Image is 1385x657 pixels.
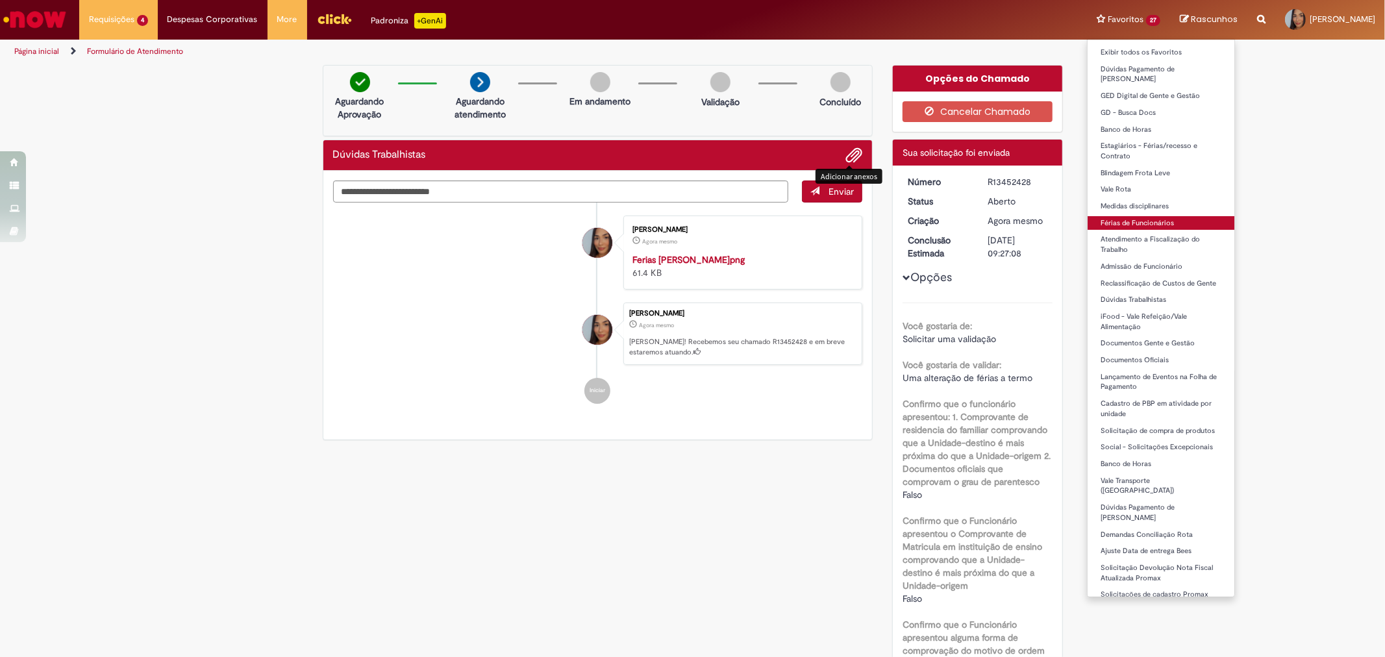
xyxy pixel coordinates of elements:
[903,359,1001,371] b: Você gostaria de validar:
[333,303,863,365] li: Sue Helen Alves Da Cruz
[470,72,490,92] img: arrow-next.png
[582,315,612,345] div: Sue Helen Alves Da Cruz
[1087,39,1235,597] ul: Favoritos
[629,310,855,317] div: [PERSON_NAME]
[1088,424,1234,438] a: Solicitação de compra de produtos
[903,333,996,345] span: Solicitar uma validação
[988,215,1043,227] span: Agora mesmo
[350,72,370,92] img: check-circle-green.png
[632,253,849,279] div: 61.4 KB
[1088,260,1234,274] a: Admissão de Funcionário
[903,489,922,501] span: Falso
[1088,501,1234,525] a: Dúvidas Pagamento de [PERSON_NAME]
[988,215,1043,227] time: 27/08/2025 13:27:05
[569,95,630,108] p: Em andamento
[903,320,972,332] b: Você gostaria de:
[449,95,512,121] p: Aguardando atendimento
[329,95,392,121] p: Aguardando Aprovação
[137,15,148,26] span: 4
[1310,14,1375,25] span: [PERSON_NAME]
[898,195,978,208] dt: Status
[898,234,978,260] dt: Conclusão Estimada
[642,238,677,245] time: 27/08/2025 13:27:32
[414,13,446,29] p: +GenAi
[639,321,674,329] time: 27/08/2025 13:27:05
[277,13,297,26] span: More
[1088,528,1234,542] a: Demandas Conciliação Rota
[1191,13,1238,25] span: Rascunhos
[10,40,914,64] ul: Trilhas de página
[1,6,68,32] img: ServiceNow
[1088,353,1234,367] a: Documentos Oficiais
[988,234,1048,260] div: [DATE] 09:27:08
[1088,474,1234,498] a: Vale Transporte ([GEOGRAPHIC_DATA])
[903,372,1032,384] span: Uma alteração de férias a termo
[642,238,677,245] span: Agora mesmo
[898,214,978,227] dt: Criação
[1088,232,1234,256] a: Atendimento a Fiscalização do Trabalho
[988,175,1048,188] div: R13452428
[903,593,922,604] span: Falso
[639,321,674,329] span: Agora mesmo
[893,66,1062,92] div: Opções do Chamado
[14,46,59,56] a: Página inicial
[1088,310,1234,334] a: iFood - Vale Refeição/Vale Alimentação
[1108,13,1143,26] span: Favoritos
[1088,139,1234,163] a: Estagiários - Férias/recesso e Contrato
[1088,216,1234,230] a: Férias de Funcionários
[1088,62,1234,86] a: Dúvidas Pagamento de [PERSON_NAME]
[1088,89,1234,103] a: GED Digital de Gente e Gestão
[1088,45,1234,60] a: Exibir todos os Favoritos
[988,195,1048,208] div: Aberto
[1088,336,1234,351] a: Documentos Gente e Gestão
[1088,277,1234,291] a: Reclassificação de Custos de Gente
[1088,457,1234,471] a: Banco de Horas
[317,9,352,29] img: click_logo_yellow_360x200.png
[89,13,134,26] span: Requisições
[1088,106,1234,120] a: GD - Busca Docs
[1088,440,1234,454] a: Social - Solicitações Excepcionais
[371,13,446,29] div: Padroniza
[590,72,610,92] img: img-circle-grey.png
[1088,544,1234,558] a: Ajuste Data de entrega Bees
[701,95,740,108] p: Validação
[1088,293,1234,307] a: Dúvidas Trabalhistas
[1088,561,1234,585] a: Solicitação Devolução Nota Fiscal Atualizada Promax
[1088,199,1234,214] a: Medidas disciplinares
[629,337,855,357] p: [PERSON_NAME]! Recebemos seu chamado R13452428 e em breve estaremos atuando.
[1180,14,1238,26] a: Rascunhos
[1088,182,1234,197] a: Vale Rota
[168,13,258,26] span: Despesas Corporativas
[819,95,861,108] p: Concluído
[1146,15,1160,26] span: 27
[632,254,745,266] a: Ferias [PERSON_NAME]png
[816,169,882,184] div: Adicionar anexos
[903,515,1042,591] b: Confirmo que o Funcionário apresentou o Comprovante de Matricula em instituição de ensino comprov...
[87,46,183,56] a: Formulário de Atendimento
[1088,397,1234,421] a: Cadastro de PBP em atividade por unidade
[988,214,1048,227] div: 27/08/2025 13:27:05
[1088,588,1234,602] a: Solicitações de cadastro Promax
[1088,123,1234,137] a: Banco de Horas
[710,72,730,92] img: img-circle-grey.png
[903,398,1051,488] b: Confirmo que o funcionário apresentou: 1. Comprovante de residencia do familiar comprovando que a...
[632,226,849,234] div: [PERSON_NAME]
[333,180,789,203] textarea: Digite sua mensagem aqui...
[903,101,1053,122] button: Cancelar Chamado
[1088,166,1234,180] a: Blindagem Frota Leve
[333,149,426,161] h2: Dúvidas Trabalhistas Histórico de tíquete
[333,203,863,417] ul: Histórico de tíquete
[903,147,1010,158] span: Sua solicitação foi enviada
[1088,370,1234,394] a: Lançamento de Eventos na Folha de Pagamento
[829,186,854,197] span: Enviar
[830,72,851,92] img: img-circle-grey.png
[802,180,862,203] button: Enviar
[582,228,612,258] div: Sue Helen Alves Da Cruz
[845,147,862,164] button: Adicionar anexos
[898,175,978,188] dt: Número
